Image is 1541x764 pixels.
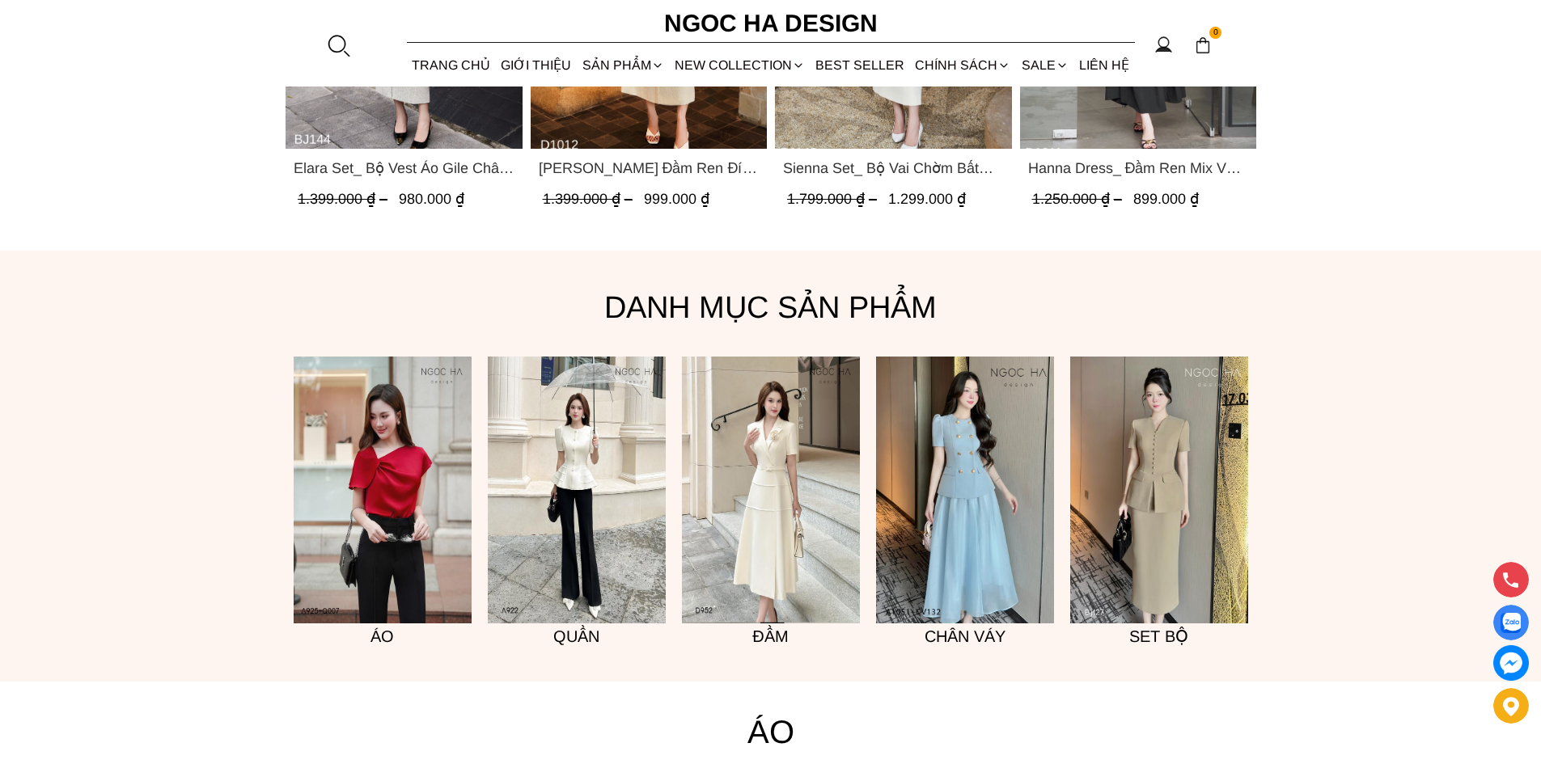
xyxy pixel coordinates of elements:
[669,44,810,87] a: NEW COLLECTION
[407,44,496,87] a: TRANG CHỦ
[1501,613,1521,633] img: Display image
[910,44,1016,87] div: Chính sách
[294,157,514,179] a: Link to Elara Set_ Bộ Vest Áo Gile Chân Váy Bút Chì BJ144
[783,157,1004,179] span: Sienna Set_ Bộ Vai Chờm Bất Đối Xứng Mix Chân Váy Bút Chì BJ143
[1493,645,1529,681] a: messenger
[294,357,472,623] a: 3(7)
[298,191,392,207] span: 1.399.000 ₫
[650,4,892,43] a: Ngoc Ha Design
[294,623,472,649] h5: Áo
[682,357,860,623] a: 3(9)
[286,706,1256,758] h4: Áo
[399,191,464,207] span: 980.000 ₫
[1194,36,1212,54] img: img-CART-ICON-ksit0nf1
[888,191,966,207] span: 1.299.000 ₫
[876,623,1054,649] h5: Chân váy
[577,44,669,87] div: SẢN PHẨM
[783,157,1004,179] a: Link to Sienna Set_ Bộ Vai Chờm Bất Đối Xứng Mix Chân Váy Bút Chì BJ143
[1073,44,1134,87] a: LIÊN HỆ
[294,157,514,179] span: Elara Set_ Bộ Vest Áo Gile Chân Váy Bút Chì BJ144
[811,44,910,87] a: BEST SELLER
[1016,44,1073,87] a: SALE
[542,191,636,207] span: 1.399.000 ₫
[682,623,860,649] h5: Đầm
[496,44,577,87] a: GIỚI THIỆU
[538,157,759,179] span: [PERSON_NAME] Đầm Ren Đính Hoa Túi Màu Kem D1012
[1027,157,1248,179] a: Link to Hanna Dress_ Đầm Ren Mix Vải Thô Màu Đen D1011
[1070,357,1248,623] img: 3(15)
[604,290,937,324] font: Danh mục sản phẩm
[1129,627,1188,645] font: Set bộ
[538,157,759,179] a: Link to Catherine Dress_ Đầm Ren Đính Hoa Túi Màu Kem D1012
[876,357,1054,623] a: 7(3)
[1031,191,1125,207] span: 1.250.000 ₫
[1209,27,1222,40] span: 0
[1027,157,1248,179] span: Hanna Dress_ Đầm Ren Mix Vải Thô Màu Đen D1011
[488,357,666,623] a: 2(9)
[1493,605,1529,640] a: Display image
[1132,191,1198,207] span: 899.000 ₫
[643,191,709,207] span: 999.000 ₫
[488,623,666,649] h5: Quần
[787,191,881,207] span: 1.799.000 ₫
